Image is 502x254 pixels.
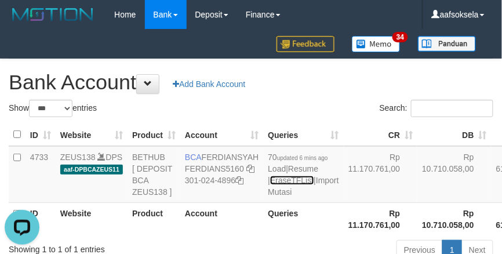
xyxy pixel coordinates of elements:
[392,32,408,42] span: 34
[26,146,56,203] td: 4733
[344,202,418,235] th: Rp 11.170.761,00
[56,202,128,235] th: Website
[9,6,97,23] img: MOTION_logo.png
[268,153,328,162] span: 70
[60,165,123,175] span: aaf-DPBCAZEUS11
[5,5,39,39] button: Open LiveChat chat widget
[26,124,56,146] th: ID: activate to sort column ascending
[343,29,409,59] a: 34
[263,202,343,235] th: Queries
[380,100,493,117] label: Search:
[128,146,180,203] td: BETHUB [ DEPOSIT BCA ZEUS138 ]
[9,71,493,94] h1: Bank Account
[128,202,180,235] th: Product
[417,146,492,203] td: Rp 10.710.058,00
[268,153,339,197] span: | | |
[165,74,253,94] a: Add Bank Account
[344,124,418,146] th: CR: activate to sort column ascending
[29,100,72,117] select: Showentries
[268,176,339,197] a: Import Mutasi
[268,164,286,173] a: Load
[180,202,263,235] th: Account
[344,146,418,203] td: Rp 11.170.761,00
[417,124,492,146] th: DB: activate to sort column ascending
[235,176,243,185] a: Copy 3010244896 to clipboard
[56,124,128,146] th: Website: activate to sort column ascending
[277,36,334,52] img: Feedback.jpg
[128,124,180,146] th: Product: activate to sort column ascending
[56,146,128,203] td: DPS
[9,100,97,117] label: Show entries
[185,153,202,162] span: BCA
[60,153,96,162] a: ZEUS138
[263,124,343,146] th: Queries: activate to sort column ascending
[418,36,476,52] img: panduan.png
[270,176,314,185] a: EraseTFList
[26,202,56,235] th: ID
[417,202,492,235] th: Rp 10.710.058,00
[288,164,318,173] a: Resume
[352,36,401,52] img: Button%20Memo.svg
[411,100,493,117] input: Search:
[277,155,328,161] span: updated 6 mins ago
[180,146,263,203] td: FERDIANSYAH 301-024-4896
[180,124,263,146] th: Account: activate to sort column ascending
[185,164,244,173] a: FERDIANS5160
[246,164,254,173] a: Copy FERDIANS5160 to clipboard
